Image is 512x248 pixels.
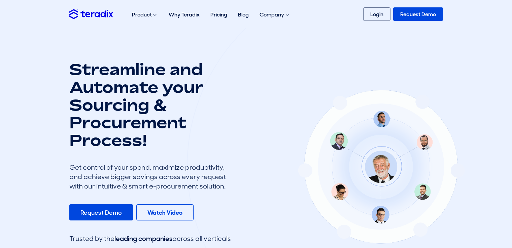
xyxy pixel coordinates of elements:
[114,234,172,243] span: leading companies
[69,9,113,19] img: Teradix logo
[233,4,254,25] a: Blog
[69,204,133,220] a: Request Demo
[136,204,194,220] a: Watch Video
[205,4,233,25] a: Pricing
[254,4,296,26] div: Company
[147,209,182,217] b: Watch Video
[363,7,390,21] a: Login
[69,163,231,191] div: Get control of your spend, maximize productivity, and achieve bigger savings across every request...
[69,60,231,149] h1: Streamline and Automate your Sourcing & Procurement Process!
[393,7,443,21] a: Request Demo
[127,4,163,26] div: Product
[69,234,231,243] div: Trusted by the across all verticals
[163,4,205,25] a: Why Teradix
